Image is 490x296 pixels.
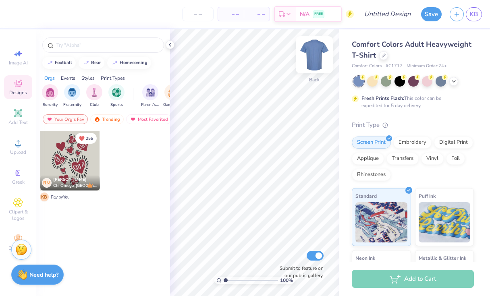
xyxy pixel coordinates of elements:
span: Neon Ink [355,254,375,262]
div: Vinyl [421,153,444,165]
span: Fraternity [63,102,81,108]
button: filter button [63,84,81,108]
img: Game Day Image [168,88,177,97]
div: filter for Parent's Weekend [141,84,160,108]
img: trend_line.gif [83,60,89,65]
div: filter for Fraternity [63,84,81,108]
button: Save [421,7,442,21]
div: Rhinestones [352,169,391,181]
div: football [55,60,72,65]
div: Foil [446,153,465,165]
span: Metallic & Glitter Ink [419,254,466,262]
span: Sports [110,102,123,108]
button: filter button [163,84,182,108]
div: Applique [352,153,384,165]
img: Puff Ink [419,202,471,242]
span: Comfort Colors [352,63,382,70]
div: Screen Print [352,137,391,149]
img: most_fav.gif [46,116,53,122]
span: 255 [86,137,93,141]
div: Embroidery [393,137,432,149]
span: K B [40,193,49,201]
span: Comfort Colors Adult Heavyweight T-Shirt [352,39,471,60]
span: Add Text [8,119,28,126]
span: Sorority [43,102,58,108]
div: bear [91,60,101,65]
span: Standard [355,192,377,200]
span: – – [223,10,239,19]
span: Chi Omega, [GEOGRAPHIC_DATA] [53,183,97,189]
span: Clipart & logos [4,209,32,221]
div: Digital Print [434,137,473,149]
div: Trending [90,114,124,124]
span: Upload [10,149,26,155]
img: Sorority Image [46,88,55,97]
span: Image AI [9,60,28,66]
div: filter for Game Day [163,84,182,108]
div: Transfers [386,153,419,165]
div: filter for Club [86,84,102,108]
a: KB [466,7,482,21]
div: Back [309,76,320,83]
span: Designs [9,89,27,96]
span: Club [90,102,99,108]
div: filter for Sports [108,84,125,108]
div: Print Types [101,75,125,82]
span: Minimum Order: 24 + [407,63,447,70]
input: – – [182,7,214,21]
span: N/A [300,10,309,19]
img: Back [298,39,330,71]
img: Parent's Weekend Image [146,88,155,97]
span: Greek [12,179,25,185]
button: bear [79,57,104,69]
button: filter button [86,84,102,108]
img: Sports Image [112,88,121,97]
span: Parent's Weekend [141,102,160,108]
label: Submit to feature on our public gallery. [275,265,324,279]
img: most_fav.gif [130,116,136,122]
img: Standard [355,202,407,242]
div: Styles [81,75,95,82]
span: Game Day [163,102,182,108]
strong: Fresh Prints Flash: [361,95,404,101]
span: – – [249,10,265,19]
span: Fav by You [51,194,70,200]
input: Untitled Design [358,6,417,22]
span: Puff Ink [419,192,436,200]
button: filter button [42,84,58,108]
button: filter button [141,84,160,108]
div: Most Favorited [126,114,172,124]
span: [PERSON_NAME] [53,177,87,182]
img: trending.gif [94,116,100,122]
button: filter button [108,84,125,108]
strong: Need help? [29,271,58,279]
span: # C1717 [386,63,403,70]
span: 100 % [280,277,293,284]
span: FREE [314,11,323,17]
input: Try "Alpha" [56,41,159,49]
div: This color can be expedited for 5 day delivery. [361,95,461,109]
div: Print Type [352,120,474,130]
button: homecoming [107,57,151,69]
span: Decorate [8,245,28,251]
div: Events [61,75,75,82]
img: trend_line.gif [112,60,118,65]
div: Your Org's Fav [43,114,88,124]
div: RM [42,178,52,188]
img: trend_line.gif [47,60,53,65]
img: Fraternity Image [68,88,77,97]
div: homecoming [120,60,147,65]
button: Unlike [75,133,97,144]
div: filter for Sorority [42,84,58,108]
img: Club Image [90,88,99,97]
button: football [42,57,76,69]
span: KB [470,10,478,19]
div: Orgs [44,75,55,82]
